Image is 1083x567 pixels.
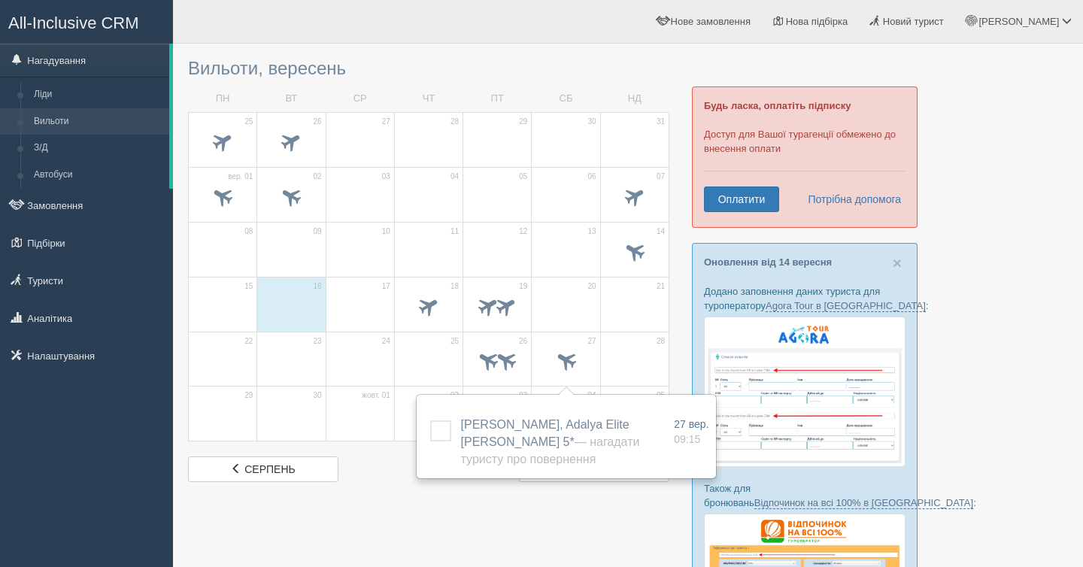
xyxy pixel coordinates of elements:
span: × [893,254,902,271]
span: 31 [657,117,665,127]
a: Оновлення від 14 вересня [704,256,832,268]
img: agora-tour-%D1%84%D0%BE%D1%80%D0%BC%D0%B0-%D0%B1%D1%80%D0%BE%D0%BD%D1%8E%D0%B2%D0%B0%D0%BD%D0%BD%... [704,317,906,467]
a: З/Д [27,135,169,162]
span: Нове замовлення [671,16,751,27]
a: [PERSON_NAME], Adalya Elite [PERSON_NAME] 5*— Нагадати туристу про повернення [461,418,640,465]
span: 24 [382,336,390,347]
span: 18 [450,281,459,292]
td: НД [600,86,669,112]
span: 03 [519,390,527,401]
span: 26 [519,336,527,347]
span: 29 [519,117,527,127]
span: 02 [450,390,459,401]
span: 25 [450,336,459,347]
td: СБ [532,86,600,112]
span: жовт. 01 [362,390,390,401]
span: [PERSON_NAME] [978,16,1059,27]
span: 14 [657,226,665,237]
span: 28 [657,336,665,347]
span: 06 [588,171,596,182]
div: Доступ для Вашої турагенції обмежено до внесення оплати [692,86,918,228]
a: All-Inclusive CRM [1,1,172,42]
span: 27 вер. [674,418,708,430]
td: СР [326,86,394,112]
span: 05 [519,171,527,182]
span: 08 [244,226,253,237]
span: 04 [450,171,459,182]
span: 09:15 [674,433,700,445]
span: 19 [519,281,527,292]
span: 26 [313,117,321,127]
span: 02 [313,171,321,182]
span: 13 [588,226,596,237]
span: серпень [244,463,295,475]
span: Нова підбірка [786,16,848,27]
h3: Вильоти, вересень [188,59,669,78]
span: 09 [313,226,321,237]
span: 04 [588,390,596,401]
span: 21 [657,281,665,292]
span: 15 [244,281,253,292]
span: 30 [588,117,596,127]
span: вер. 01 [228,171,253,182]
span: Новий турист [883,16,944,27]
span: 22 [244,336,253,347]
a: Автобуси [27,162,169,189]
span: 27 [382,117,390,127]
span: 17 [382,281,390,292]
a: Оплатити [704,186,779,212]
a: серпень [188,456,338,482]
button: Close [893,255,902,271]
span: [PERSON_NAME], Adalya Elite [PERSON_NAME] 5* [461,418,640,465]
td: ЧТ [394,86,463,112]
a: Потрібна допомога [798,186,902,212]
p: Додано заповнення даних туриста для туроператору : [704,284,906,313]
span: 03 [382,171,390,182]
span: 29 [244,390,253,401]
span: 27 [588,336,596,347]
span: 12 [519,226,527,237]
span: 11 [450,226,459,237]
span: — Нагадати туристу про повернення [461,435,640,465]
span: 30 [313,390,321,401]
td: ПТ [463,86,532,112]
td: ПН [189,86,257,112]
span: 16 [313,281,321,292]
p: Також для бронювань : [704,481,906,510]
span: 20 [588,281,596,292]
b: Будь ласка, оплатіть підписку [704,100,851,111]
span: 28 [450,117,459,127]
a: Ліди [27,81,169,108]
span: 05 [657,390,665,401]
a: Agora Tour в [GEOGRAPHIC_DATA] [766,300,926,312]
span: 10 [382,226,390,237]
span: All-Inclusive CRM [8,14,139,32]
a: 27 вер. 09:15 [674,417,708,447]
span: 07 [657,171,665,182]
span: 25 [244,117,253,127]
a: Відпочинок на всі 100% в [GEOGRAPHIC_DATA] [754,497,973,509]
a: Вильоти [27,108,169,135]
td: ВТ [257,86,326,112]
span: 23 [313,336,321,347]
